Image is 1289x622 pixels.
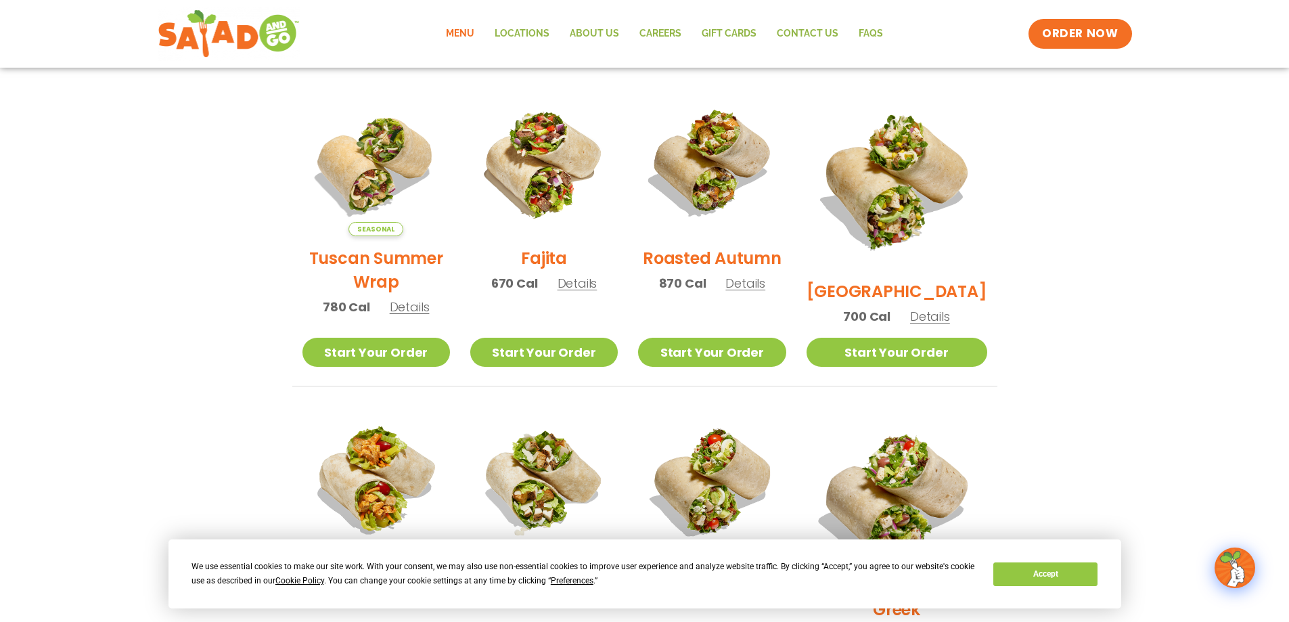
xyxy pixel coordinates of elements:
span: 870 Cal [659,274,706,292]
nav: Menu [436,18,893,49]
img: Product photo for BBQ Ranch Wrap [807,89,987,269]
a: FAQs [849,18,893,49]
img: Product photo for Buffalo Chicken Wrap [302,407,450,554]
h2: Greek [873,598,920,621]
h2: Tuscan Summer Wrap [302,246,450,294]
img: Product photo for Greek Wrap [807,407,987,587]
a: ORDER NOW [1028,19,1131,49]
h2: [GEOGRAPHIC_DATA] [807,280,987,303]
div: Cookie Consent Prompt [168,539,1121,608]
img: Product photo for Caesar Wrap [470,407,618,554]
a: GIFT CARDS [692,18,767,49]
span: Preferences [551,576,593,585]
h2: Fajita [521,246,567,270]
a: Start Your Order [470,338,618,367]
h2: Roasted Autumn [643,246,782,270]
a: Contact Us [767,18,849,49]
img: wpChatIcon [1216,549,1254,587]
a: Menu [436,18,484,49]
span: 780 Cal [323,298,370,316]
a: Locations [484,18,560,49]
a: Start Your Order [638,338,786,367]
span: Seasonal [348,222,403,236]
a: Careers [629,18,692,49]
span: Details [558,275,597,292]
span: Cookie Policy [275,576,324,585]
div: We use essential cookies to make our site work. With your consent, we may also use non-essential ... [191,560,977,588]
img: new-SAG-logo-768×292 [158,7,300,61]
a: Start Your Order [302,338,450,367]
span: 670 Cal [491,274,538,292]
button: Accept [993,562,1098,586]
img: Product photo for Roasted Autumn Wrap [638,89,786,236]
span: ORDER NOW [1042,26,1118,42]
span: Details [390,298,430,315]
img: Product photo for Cobb Wrap [638,407,786,554]
a: Start Your Order [807,338,987,367]
a: About Us [560,18,629,49]
span: Details [725,275,765,292]
img: Product photo for Fajita Wrap [470,89,618,236]
span: Details [910,308,950,325]
span: 700 Cal [843,307,890,326]
img: Product photo for Tuscan Summer Wrap [302,89,450,236]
